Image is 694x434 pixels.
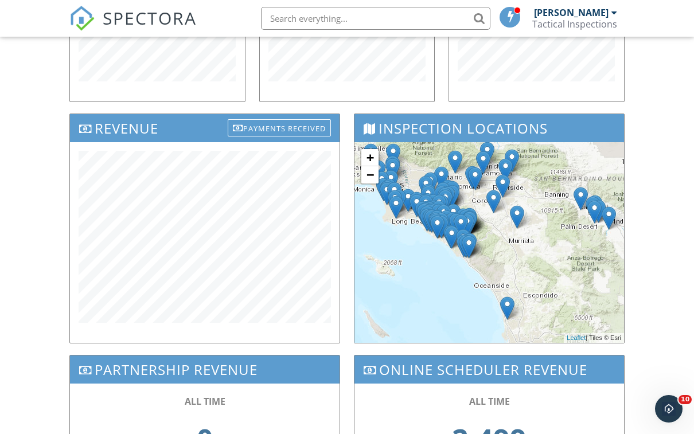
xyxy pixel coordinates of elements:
input: Search everything... [261,7,490,30]
span: SPECTORA [103,6,197,30]
div: Tactical Inspections [532,18,617,30]
h3: Inspection Locations [354,114,624,142]
a: Leaflet [567,334,586,341]
a: Zoom out [361,166,379,183]
div: Payments Received [228,119,331,136]
iframe: Intercom live chat [655,395,683,423]
div: ALL TIME [377,395,601,408]
h3: Partnership Revenue [70,355,340,384]
div: [PERSON_NAME] [534,7,609,18]
a: Payments Received [228,117,331,136]
a: SPECTORA [69,15,197,40]
span: 10 [679,395,692,404]
div: ALL TIME [93,395,317,408]
img: The Best Home Inspection Software - Spectora [69,6,95,31]
a: Zoom in [361,149,379,166]
h3: Online Scheduler Revenue [354,355,624,384]
div: | Tiles © Esri [564,333,624,343]
h3: Revenue [70,114,340,142]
